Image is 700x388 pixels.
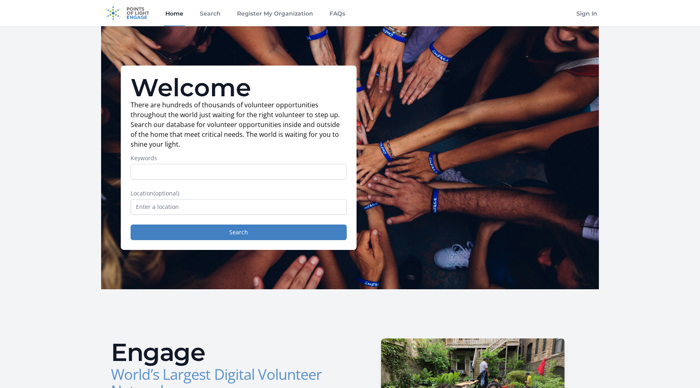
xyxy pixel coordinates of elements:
h2: Engage [111,340,343,365]
label: Keywords [131,154,347,162]
input: Enter a location [131,199,347,215]
button: Search [131,225,347,240]
span: (optional) [154,189,179,197]
label: Location [131,189,347,197]
p: There are hundreds of thousands of volunteer opportunities throughout the world just waiting for ... [131,100,347,149]
h1: Welcome [131,75,347,100]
